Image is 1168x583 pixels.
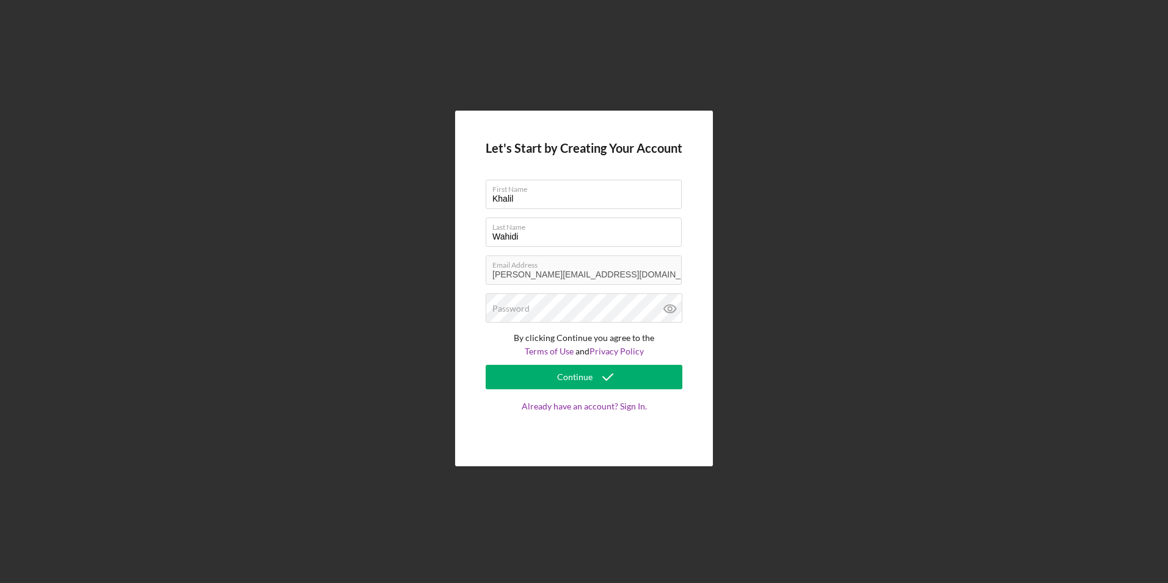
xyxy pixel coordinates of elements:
button: Continue [486,365,682,389]
label: Last Name [492,218,682,232]
a: Already have an account? Sign In. [486,402,682,436]
p: By clicking Continue you agree to the and [486,331,682,359]
h4: Let's Start by Creating Your Account [486,141,682,155]
label: Email Address [492,256,682,269]
a: Terms of Use [525,346,574,356]
div: Continue [557,365,593,389]
a: Privacy Policy [589,346,644,356]
label: First Name [492,180,682,194]
label: Password [492,304,530,313]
